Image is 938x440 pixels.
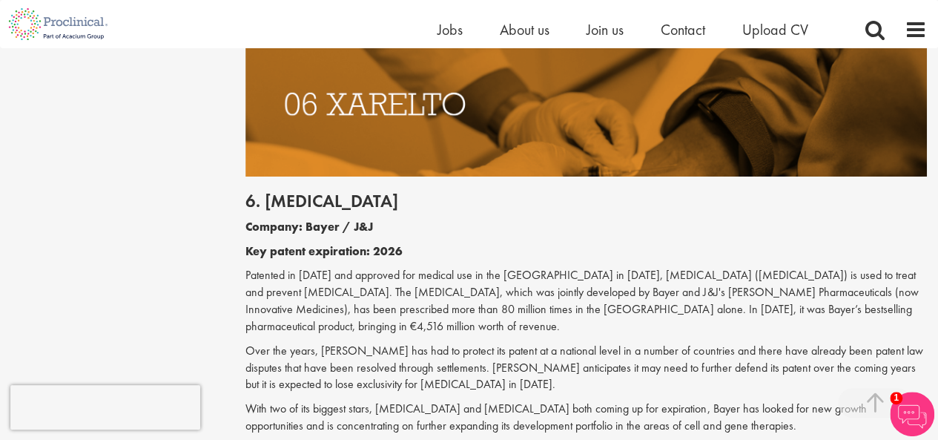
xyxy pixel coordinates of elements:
[742,20,808,39] a: Upload CV
[245,267,927,335] p: Patented in [DATE] and approved for medical use in the [GEOGRAPHIC_DATA] in [DATE], [MEDICAL_DATA...
[890,392,902,404] span: 1
[10,385,200,430] iframe: reCAPTCHA
[245,219,373,234] b: Company: Bayer / J&J
[890,392,934,436] img: Chatbot
[437,20,463,39] a: Jobs
[245,191,927,211] h2: 6. [MEDICAL_DATA]
[245,343,927,394] p: Over the years, [PERSON_NAME] has had to protect its patent at a national level in a number of co...
[587,20,624,39] a: Join us
[245,31,927,177] img: Drugs with patents due to expire Xarelto
[500,20,549,39] a: About us
[245,243,403,259] b: Key patent expiration: 2026
[661,20,705,39] a: Contact
[245,401,927,435] p: With two of its biggest stars, [MEDICAL_DATA] and [MEDICAL_DATA] both coming up for expiration, B...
